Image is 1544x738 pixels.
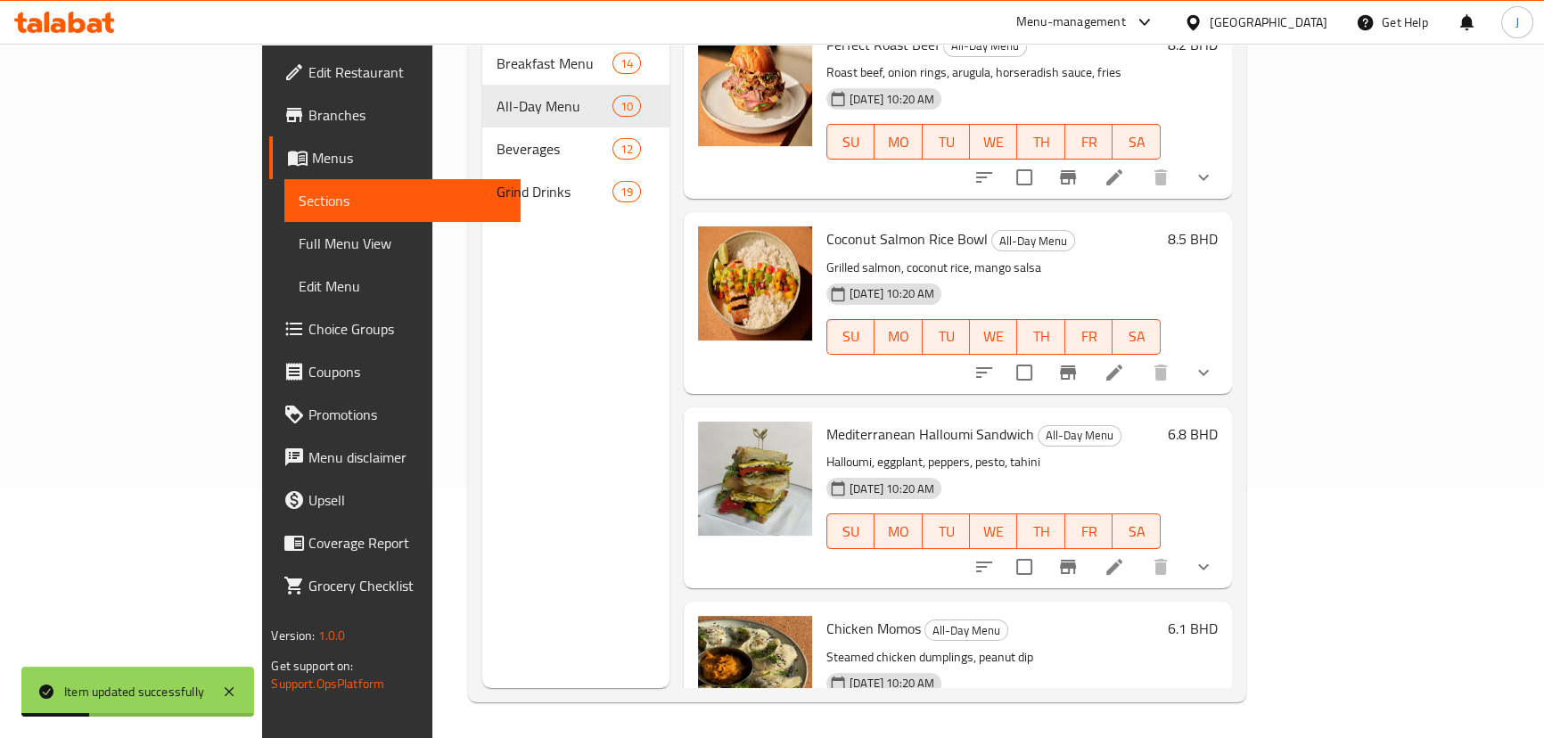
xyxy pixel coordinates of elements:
span: Sections [299,190,505,211]
span: [DATE] 10:20 AM [842,480,941,497]
span: All-Day Menu [925,620,1007,641]
span: Full Menu View [299,233,505,254]
img: Coconut Salmon Rice Bowl [698,226,812,340]
p: Grilled salmon, coconut rice, mango salsa [826,257,1161,279]
span: Breakfast Menu [497,53,612,74]
div: Grind Drinks [497,181,612,202]
span: FR [1072,519,1105,545]
span: Beverages [497,138,612,160]
span: TU [930,519,963,545]
span: All-Day Menu [497,95,612,117]
div: All-Day Menu [943,36,1027,57]
button: MO [875,513,922,549]
span: SU [834,519,867,545]
img: Mediterranean Halloumi Sandwich [698,422,812,536]
div: items [612,53,641,74]
a: Grocery Checklist [269,564,520,607]
span: Chicken Momos [826,615,921,642]
a: Menus [269,136,520,179]
a: Promotions [269,393,520,436]
button: SA [1113,124,1160,160]
button: WE [970,319,1017,355]
a: Menu disclaimer [269,436,520,479]
span: FR [1072,324,1105,349]
a: Edit Restaurant [269,51,520,94]
span: 19 [613,184,640,201]
div: [GEOGRAPHIC_DATA] [1210,12,1327,32]
a: Edit menu item [1104,362,1125,383]
span: All-Day Menu [944,36,1026,56]
svg: Show Choices [1193,362,1214,383]
span: Menu disclaimer [308,447,505,468]
button: WE [970,513,1017,549]
span: TU [930,129,963,155]
p: Roast beef, onion rings, arugula, horseradish sauce, fries [826,61,1161,84]
button: WE [970,124,1017,160]
span: Mediterranean Halloumi Sandwich [826,421,1034,447]
button: sort-choices [963,351,1006,394]
span: Branches [308,104,505,126]
span: SU [834,324,867,349]
span: All-Day Menu [992,231,1074,251]
button: show more [1182,351,1225,394]
button: TH [1017,124,1064,160]
button: SA [1113,513,1160,549]
div: All-Day Menu10 [482,85,669,127]
span: SA [1120,519,1153,545]
span: Version: [271,624,315,647]
span: Choice Groups [308,318,505,340]
button: show more [1182,545,1225,588]
h6: 8.2 BHD [1168,32,1218,57]
nav: Menu sections [482,35,669,220]
div: All-Day Menu [991,230,1075,251]
a: Sections [284,179,520,222]
button: delete [1139,156,1182,199]
span: WE [977,324,1010,349]
span: FR [1072,129,1105,155]
button: TH [1017,513,1064,549]
h6: 8.5 BHD [1168,226,1218,251]
p: Halloumi, eggplant, peppers, pesto, tahini [826,451,1161,473]
button: SA [1113,319,1160,355]
div: items [612,138,641,160]
p: Steamed chicken dumplings, peanut dip [826,646,1161,668]
div: Breakfast Menu14 [482,42,669,85]
div: Menu-management [1016,12,1126,33]
span: TH [1024,324,1057,349]
span: Coupons [308,361,505,382]
button: TH [1017,319,1064,355]
span: 10 [613,98,640,115]
a: Coupons [269,350,520,393]
button: FR [1065,513,1113,549]
button: Branch-specific-item [1047,351,1089,394]
span: Coverage Report [308,532,505,553]
div: Beverages12 [482,127,669,170]
button: TU [923,319,970,355]
div: All-Day Menu [1038,425,1121,447]
span: Grocery Checklist [308,575,505,596]
span: WE [977,129,1010,155]
button: TU [923,513,970,549]
a: Choice Groups [269,307,520,350]
span: All-Day Menu [1039,425,1121,446]
a: Upsell [269,479,520,521]
a: Edit menu item [1104,167,1125,188]
span: WE [977,519,1010,545]
button: FR [1065,319,1113,355]
button: delete [1139,545,1182,588]
button: MO [875,124,922,160]
span: MO [882,519,915,545]
h6: 6.1 BHD [1168,616,1218,641]
a: Support.OpsPlatform [271,672,384,695]
span: TU [930,324,963,349]
a: Full Menu View [284,222,520,265]
a: Branches [269,94,520,136]
button: SU [826,124,875,160]
button: show more [1182,156,1225,199]
span: 12 [613,141,640,158]
span: Promotions [308,404,505,425]
img: Chicken Momos [698,616,812,730]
